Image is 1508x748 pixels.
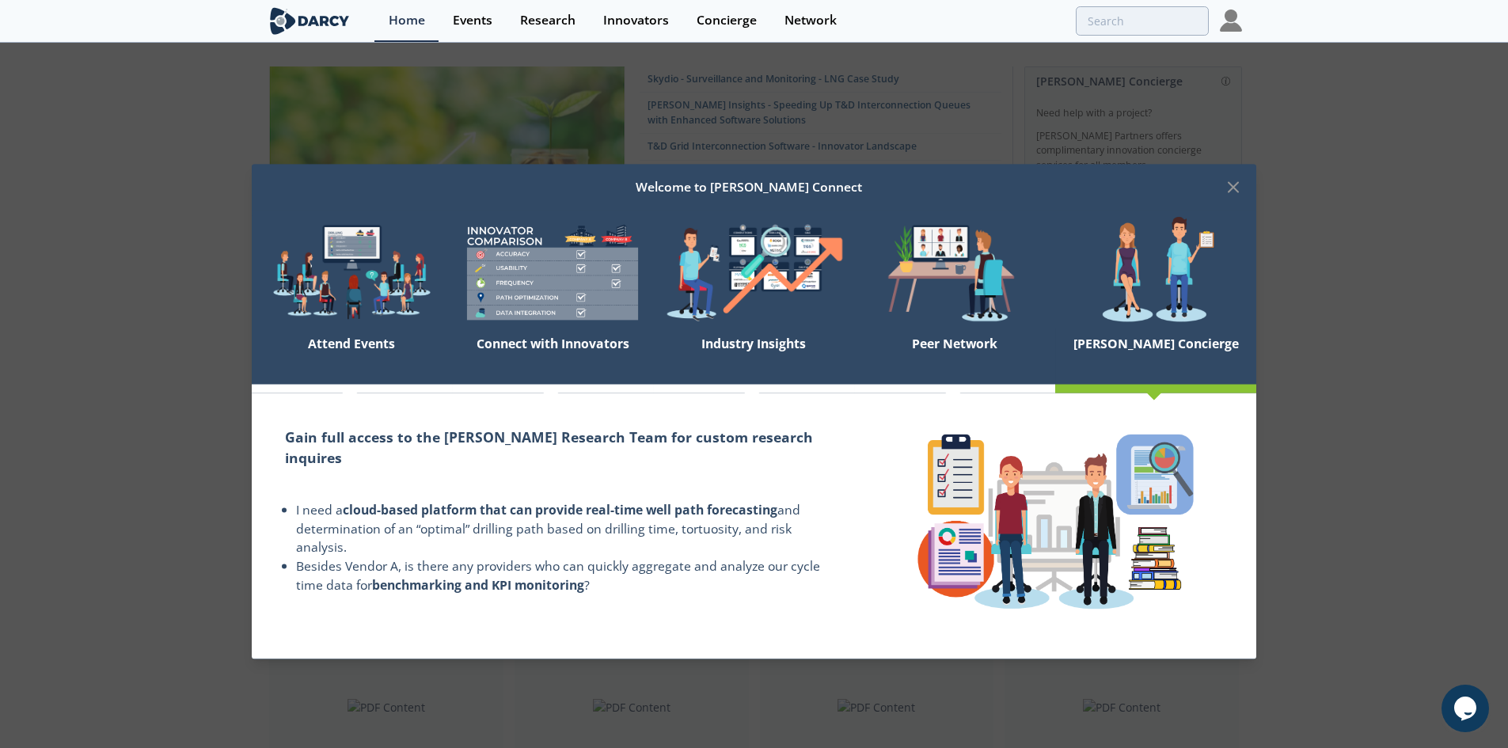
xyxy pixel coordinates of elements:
div: Events [453,14,492,27]
div: Concierge [697,14,757,27]
img: welcome-compare-1b687586299da8f117b7ac84fd957760.png [452,216,653,329]
li: I need a and determination of an “optimal” drilling path based on drilling time, tortuosity, and ... [296,501,822,557]
div: Network [784,14,837,27]
h2: Gain full access to the [PERSON_NAME] Research Team for custom research inquires [285,426,822,468]
img: welcome-attend-b816887fc24c32c29d1763c6e0ddb6e6.png [854,216,1055,329]
img: concierge-details-e70ed233a7353f2f363bd34cf2359179.png [905,422,1206,622]
div: Research [520,14,575,27]
img: Profile [1220,9,1242,32]
div: Industry Insights [653,329,854,385]
strong: benchmarking and KPI monitoring [372,575,584,593]
li: Besides Vendor A, is there any providers who can quickly aggregate and analyze our cycle time dat... [296,557,822,594]
div: Home [389,14,425,27]
div: Innovators [603,14,669,27]
img: welcome-find-a12191a34a96034fcac36f4ff4d37733.png [653,216,854,329]
div: Connect with Innovators [452,329,653,385]
img: welcome-explore-560578ff38cea7c86bcfe544b5e45342.png [252,216,453,329]
img: logo-wide.svg [267,7,353,35]
strong: cloud-based platform that can provide real-time well path forecasting [343,501,777,518]
div: Welcome to [PERSON_NAME] Connect [274,173,1224,203]
img: welcome-concierge-wide-20dccca83e9cbdbb601deee24fb8df72.png [1055,216,1256,329]
div: Peer Network [854,329,1055,385]
div: [PERSON_NAME] Concierge [1055,329,1256,385]
input: Advanced Search [1076,6,1209,36]
div: Attend Events [252,329,453,385]
iframe: chat widget [1442,685,1492,732]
